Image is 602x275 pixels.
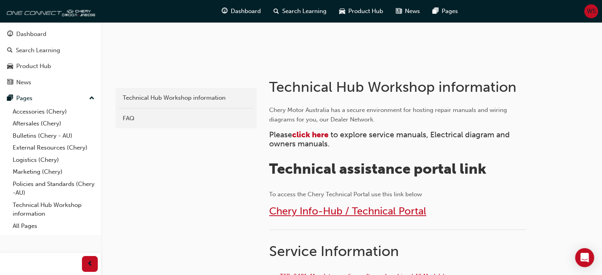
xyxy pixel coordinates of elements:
a: FAQ [119,112,253,125]
span: news-icon [396,6,402,16]
span: pages-icon [433,6,439,16]
span: Service Information [269,243,399,260]
a: Marketing (Chery) [9,166,98,178]
img: oneconnect [4,3,95,19]
button: WS [584,4,598,18]
span: pages-icon [7,95,13,102]
span: Dashboard [231,7,261,16]
span: Chery Motor Australia has a secure environment for hosting repair manuals and wiring diagrams for... [269,106,509,123]
a: External Resources (Chery) [9,142,98,154]
span: Search Learning [282,7,327,16]
a: news-iconNews [389,3,426,19]
a: Product Hub [3,59,98,74]
a: Accessories (Chery) [9,106,98,118]
a: All Pages [9,220,98,232]
h1: Technical Hub Workshop information [269,78,529,96]
div: Open Intercom Messenger [575,248,594,267]
span: to explore service manuals, Electrical diagram and owners manuals. [269,130,512,148]
span: Please [269,130,292,139]
a: Search Learning [3,43,98,58]
a: Logistics (Chery) [9,154,98,166]
span: News [405,7,420,16]
span: WS [587,7,596,16]
a: Dashboard [3,27,98,42]
a: Aftersales (Chery) [9,118,98,130]
a: click here [292,130,329,139]
a: Technical Hub Workshop information [119,91,253,105]
div: Search Learning [16,46,60,55]
button: DashboardSearch LearningProduct HubNews [3,25,98,91]
div: Product Hub [16,62,51,71]
span: up-icon [89,93,95,104]
span: car-icon [7,63,13,70]
a: News [3,75,98,90]
div: Dashboard [16,30,46,39]
a: guage-iconDashboard [215,3,267,19]
div: Pages [16,94,32,103]
a: search-iconSearch Learning [267,3,333,19]
a: Chery Info-Hub / Technical Portal [269,205,426,217]
a: Technical Hub Workshop information [9,199,98,220]
span: Pages [442,7,458,16]
span: To access the Chery Technical Portal use this link below [269,191,422,198]
span: guage-icon [222,6,228,16]
div: Technical Hub Workshop information [123,93,249,102]
a: pages-iconPages [426,3,464,19]
span: Product Hub [348,7,383,16]
span: news-icon [7,79,13,86]
span: Technical assistance portal link [269,160,486,177]
button: Pages [3,91,98,106]
a: Bulletins (Chery - AU) [9,130,98,142]
a: car-iconProduct Hub [333,3,389,19]
span: prev-icon [87,259,93,269]
span: search-icon [7,47,13,54]
a: Policies and Standards (Chery -AU) [9,178,98,199]
span: search-icon [273,6,279,16]
span: guage-icon [7,31,13,38]
div: News [16,78,31,87]
div: FAQ [123,114,249,123]
span: car-icon [339,6,345,16]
